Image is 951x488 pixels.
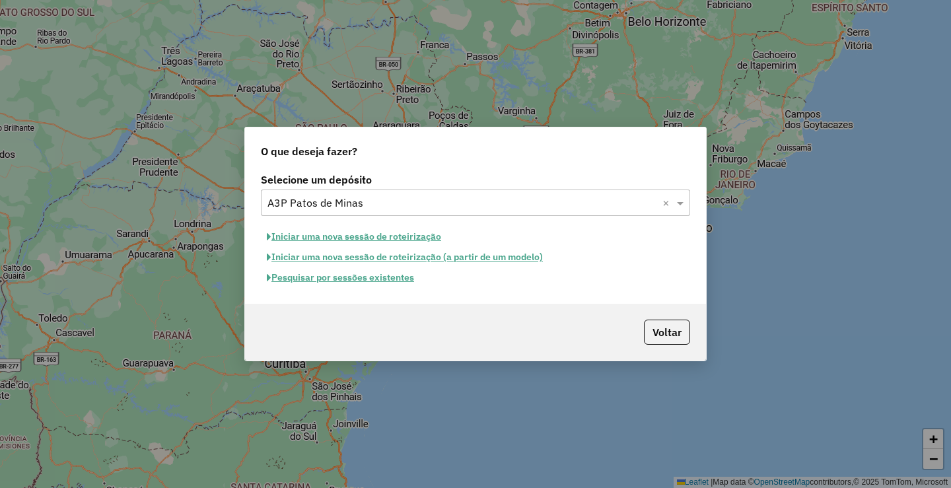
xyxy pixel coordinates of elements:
[662,195,674,211] span: Clear all
[261,227,447,247] button: Iniciar uma nova sessão de roteirização
[261,172,690,188] label: Selecione um depósito
[644,320,690,345] button: Voltar
[261,267,420,288] button: Pesquisar por sessões existentes
[261,143,357,159] span: O que deseja fazer?
[261,247,549,267] button: Iniciar uma nova sessão de roteirização (a partir de um modelo)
